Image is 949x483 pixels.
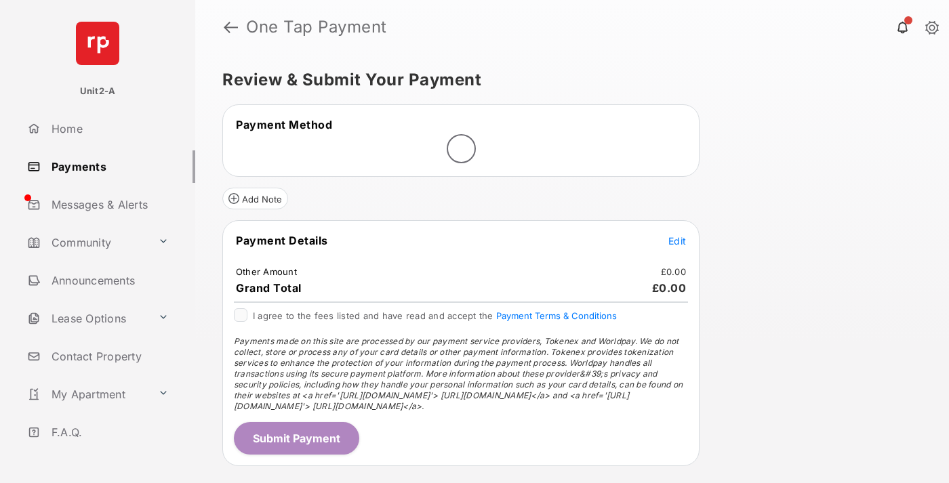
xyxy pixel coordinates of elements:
[496,310,617,321] button: I agree to the fees listed and have read and accept the
[22,226,153,259] a: Community
[234,336,683,411] span: Payments made on this site are processed by our payment service providers, Tokenex and Worldpay. ...
[668,234,686,247] button: Edit
[22,340,195,373] a: Contact Property
[22,264,195,297] a: Announcements
[236,118,332,131] span: Payment Method
[22,416,195,448] a: F.A.Q.
[22,150,195,183] a: Payments
[80,85,116,98] p: Unit2-A
[234,422,359,455] button: Submit Payment
[22,378,153,411] a: My Apartment
[76,22,119,65] img: svg+xml;base64,PHN2ZyB4bWxucz0iaHR0cDovL3d3dy53My5vcmcvMjAwMC9zdmciIHdpZHRoPSI2NCIgaGVpZ2h0PSI2NC...
[668,235,686,247] span: Edit
[236,234,328,247] span: Payment Details
[222,188,288,209] button: Add Note
[652,281,687,295] span: £0.00
[253,310,617,321] span: I agree to the fees listed and have read and accept the
[22,302,153,335] a: Lease Options
[22,188,195,221] a: Messages & Alerts
[246,19,387,35] strong: One Tap Payment
[235,266,298,278] td: Other Amount
[236,281,302,295] span: Grand Total
[222,72,911,88] h5: Review & Submit Your Payment
[22,112,195,145] a: Home
[660,266,687,278] td: £0.00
